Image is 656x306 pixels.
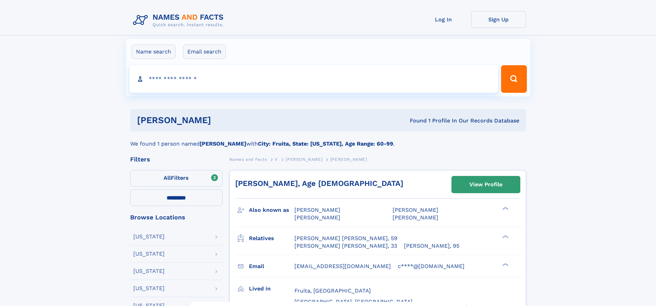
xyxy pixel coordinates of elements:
div: Browse Locations [130,214,222,220]
img: Logo Names and Facts [130,11,229,30]
a: Sign Up [471,11,526,28]
div: We found 1 person named with . [130,131,526,148]
a: V [275,155,278,164]
a: [PERSON_NAME] [PERSON_NAME], 33 [294,242,397,250]
h3: Also known as [249,204,294,216]
span: V [275,157,278,162]
a: View Profile [452,176,520,193]
h1: [PERSON_NAME] [137,116,311,125]
label: Email search [183,45,226,59]
a: [PERSON_NAME], 95 [404,242,459,250]
button: Search Button [501,65,527,93]
a: Log In [416,11,471,28]
div: [US_STATE] [133,286,165,291]
label: Filters [130,170,222,187]
div: Filters [130,156,222,162]
a: Names and Facts [229,155,267,164]
span: [GEOGRAPHIC_DATA], [GEOGRAPHIC_DATA] [294,298,413,305]
span: [PERSON_NAME] [393,214,438,221]
div: ❯ [501,234,509,239]
label: Name search [132,45,176,59]
h3: Relatives [249,233,294,244]
b: [PERSON_NAME] [200,140,246,147]
a: [PERSON_NAME], Age [DEMOGRAPHIC_DATA] [235,179,403,188]
div: [US_STATE] [133,251,165,257]
div: ❯ [501,262,509,267]
div: ❯ [501,206,509,211]
span: [PERSON_NAME] [393,207,438,213]
span: [PERSON_NAME] [294,214,340,221]
h3: Lived in [249,283,294,295]
span: [PERSON_NAME] [330,157,367,162]
input: search input [129,65,498,93]
span: [PERSON_NAME] [285,157,322,162]
b: City: Fruita, State: [US_STATE], Age Range: 60-99 [258,140,393,147]
a: [PERSON_NAME] [PERSON_NAME], 59 [294,235,397,242]
div: Found 1 Profile In Our Records Database [310,117,519,125]
span: All [164,175,171,181]
div: View Profile [469,177,502,193]
span: Fruita, [GEOGRAPHIC_DATA] [294,287,371,294]
a: [PERSON_NAME] [285,155,322,164]
span: [PERSON_NAME] [294,207,340,213]
div: [US_STATE] [133,268,165,274]
h3: Email [249,260,294,272]
span: [EMAIL_ADDRESS][DOMAIN_NAME] [294,263,391,269]
div: [US_STATE] [133,234,165,239]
